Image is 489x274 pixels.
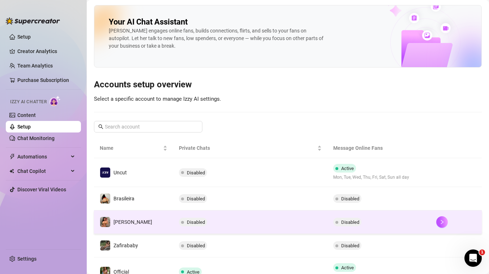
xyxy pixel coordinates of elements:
[439,219,445,225] span: right
[10,99,47,105] span: Izzy AI Chatter
[9,154,15,160] span: thunderbolt
[100,217,110,227] img: Priscilla
[6,17,60,25] img: logo-BBDzfeDw.svg
[94,79,482,91] h3: Accounts setup overview
[187,170,205,175] span: Disabled
[333,174,409,181] span: Mon, Tue, Wed, Thu, Fri, Sat, Sun all day
[17,112,36,118] a: Content
[100,144,162,152] span: Name
[50,96,61,106] img: AI Chatter
[113,196,134,201] span: Brasileira
[341,243,359,248] span: Disabled
[187,196,205,201] span: Disabled
[17,135,55,141] a: Chat Monitoring
[17,256,37,262] a: Settings
[9,169,14,174] img: Chat Copilot
[187,243,205,248] span: Disabled
[187,219,205,225] span: Disabled
[113,243,138,248] span: Zafirababy
[94,138,173,158] th: Name
[464,249,482,267] iframe: Intercom live chat
[341,166,354,171] span: Active
[105,123,192,131] input: Search account
[17,151,69,162] span: Automations
[17,63,53,69] a: Team Analytics
[100,240,110,251] img: Zafirababy
[341,265,354,270] span: Active
[17,165,69,177] span: Chat Copilot
[100,193,110,204] img: Brasileira
[479,249,485,255] span: 1
[341,196,359,201] span: Disabled
[341,219,359,225] span: Disabled
[173,138,327,158] th: Private Chats
[17,77,69,83] a: Purchase Subscription
[17,124,31,130] a: Setup
[113,219,152,225] span: [PERSON_NAME]
[109,27,326,50] div: [PERSON_NAME] engages online fans, builds connections, flirts, and sells to your fans on autopilo...
[113,170,127,175] span: Uncut
[100,168,110,178] img: Uncut
[436,216,448,228] button: right
[17,45,75,57] a: Creator Analytics
[17,187,66,192] a: Discover Viral Videos
[109,17,188,27] h2: Your AI Chat Assistant
[179,144,316,152] span: Private Chats
[17,34,31,40] a: Setup
[98,124,103,129] span: search
[94,96,221,102] span: Select a specific account to manage Izzy AI settings.
[327,138,430,158] th: Message Online Fans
